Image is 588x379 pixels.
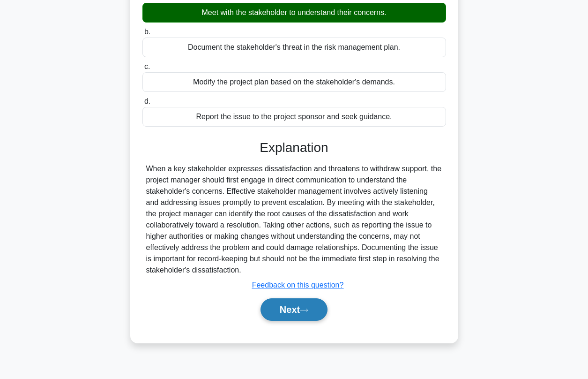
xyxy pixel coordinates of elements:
div: Meet with the stakeholder to understand their concerns. [142,3,446,23]
div: Modify the project plan based on the stakeholder's demands. [142,72,446,92]
span: b. [144,28,150,36]
span: c. [144,62,150,70]
a: Feedback on this question? [252,281,344,289]
span: d. [144,97,150,105]
div: Report the issue to the project sponsor and seek guidance. [142,107,446,127]
h3: Explanation [148,140,440,156]
button: Next [261,298,327,321]
div: Document the stakeholder's threat in the risk management plan. [142,38,446,57]
div: When a key stakeholder expresses dissatisfaction and threatens to withdraw support, the project m... [146,163,442,276]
